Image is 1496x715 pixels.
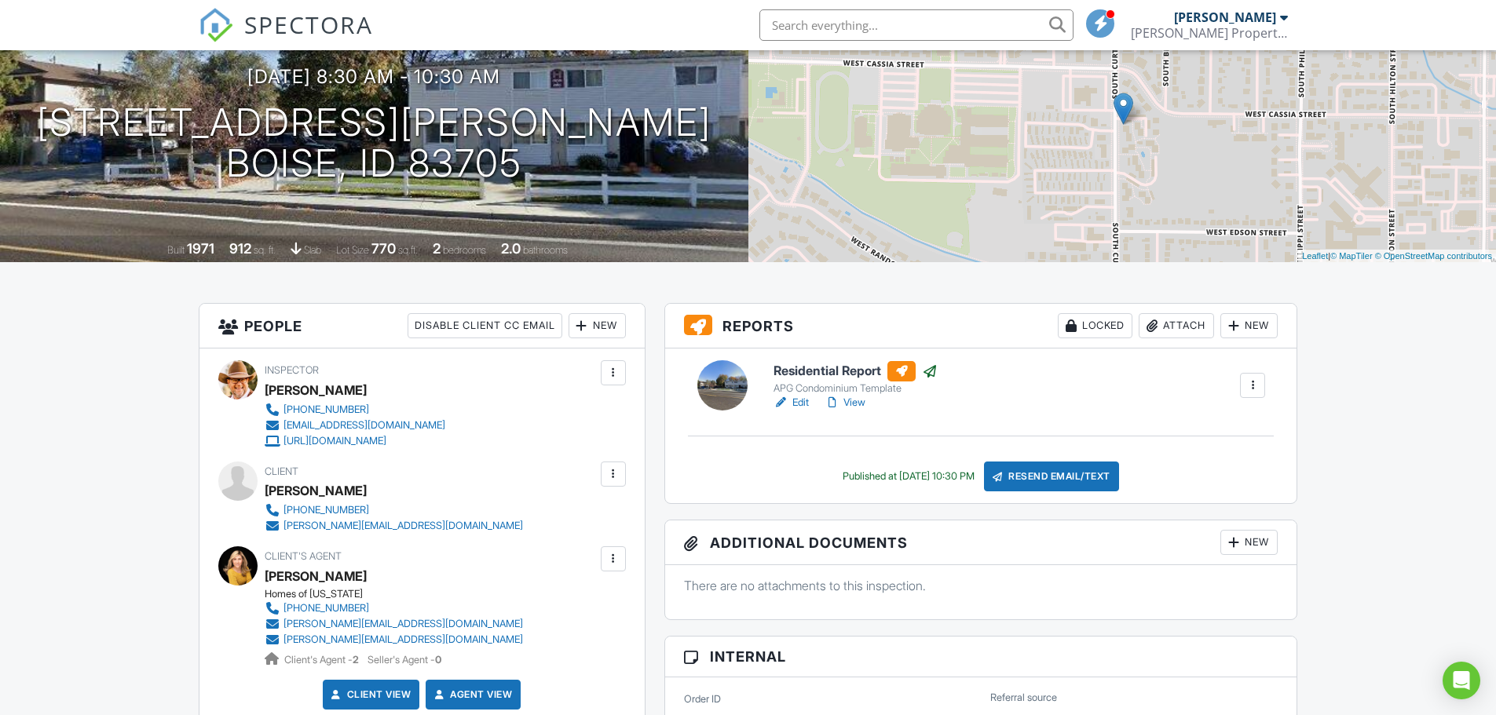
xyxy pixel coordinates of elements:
div: Anderson Property Group, Inc. [1131,25,1288,41]
a: [PHONE_NUMBER] [265,600,523,616]
span: Lot Size [336,244,369,256]
div: [PERSON_NAME][EMAIL_ADDRESS][DOMAIN_NAME] [283,520,523,532]
a: © OpenStreetMap contributors [1375,251,1492,261]
span: sq.ft. [398,244,418,256]
span: SPECTORA [244,8,373,41]
a: View [825,395,865,410]
a: Edit [774,395,809,410]
div: [PHONE_NUMBER] [283,504,369,516]
a: [EMAIL_ADDRESS][DOMAIN_NAME] [265,418,445,433]
div: [PERSON_NAME] [265,479,367,502]
span: bathrooms [523,244,568,256]
div: New [1220,313,1278,338]
span: slab [304,244,321,256]
div: 2 [433,240,441,257]
a: Leaflet [1302,251,1328,261]
div: [PERSON_NAME][EMAIL_ADDRESS][DOMAIN_NAME] [283,618,523,630]
span: Seller's Agent - [368,654,441,666]
label: Referral source [990,691,1057,705]
h1: [STREET_ADDRESS][PERSON_NAME] Boise, ID 83705 [37,102,711,185]
a: © MapTiler [1330,251,1373,261]
div: Resend Email/Text [984,461,1119,491]
a: Residential Report APG Condominium Template [774,361,938,396]
a: Client View [328,687,411,702]
div: [PERSON_NAME] [265,378,367,402]
h3: [DATE] 8:30 am - 10:30 am [247,66,500,87]
span: sq. ft. [254,244,276,256]
h3: People [199,304,645,348]
div: 2.0 [501,240,521,257]
span: bedrooms [443,244,486,256]
a: [URL][DOMAIN_NAME] [265,433,445,449]
h6: Residential Report [774,361,938,381]
label: Order ID [684,692,721,706]
img: The Best Home Inspection Software - Spectora [199,8,233,42]
div: Open Intercom Messenger [1443,662,1480,699]
div: Disable Client CC Email [408,313,562,338]
div: Locked [1058,313,1132,338]
div: [PHONE_NUMBER] [283,602,369,615]
strong: 2 [353,654,359,666]
div: APG Condominium Template [774,382,938,395]
a: [PERSON_NAME][EMAIL_ADDRESS][DOMAIN_NAME] [265,632,523,648]
div: 770 [371,240,396,257]
div: [PERSON_NAME][EMAIL_ADDRESS][DOMAIN_NAME] [283,633,523,646]
div: [PERSON_NAME] [1174,9,1276,25]
h3: Internal [665,637,1297,677]
a: [PERSON_NAME] [265,564,367,588]
h3: Additional Documents [665,520,1297,565]
span: Client's Agent [265,550,342,562]
div: [URL][DOMAIN_NAME] [283,435,386,447]
a: Agent View [431,687,512,702]
div: | [1298,250,1496,263]
div: New [569,313,626,338]
a: [PHONE_NUMBER] [265,402,445,418]
div: [PHONE_NUMBER] [283,403,369,416]
span: Client's Agent - [284,654,361,666]
a: SPECTORA [199,21,373,54]
strong: 0 [435,654,441,666]
span: Inspector [265,364,319,376]
h3: Reports [665,304,1297,348]
div: New [1220,530,1278,555]
span: Client [265,465,298,477]
div: Homes of [US_STATE] [265,588,536,600]
div: 1971 [187,240,214,257]
a: [PERSON_NAME][EMAIL_ADDRESS][DOMAIN_NAME] [265,616,523,632]
a: [PHONE_NUMBER] [265,502,523,518]
div: Published at [DATE] 10:30 PM [843,470,975,483]
span: Built [167,244,185,256]
p: There are no attachments to this inspection. [684,577,1278,594]
div: 912 [229,240,251,257]
div: Attach [1139,313,1214,338]
div: [EMAIL_ADDRESS][DOMAIN_NAME] [283,419,445,432]
a: [PERSON_NAME][EMAIL_ADDRESS][DOMAIN_NAME] [265,518,523,534]
input: Search everything... [759,9,1074,41]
